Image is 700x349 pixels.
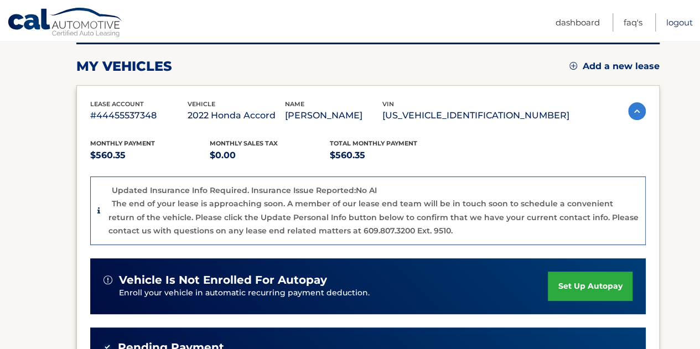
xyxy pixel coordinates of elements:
[103,275,112,284] img: alert-white.svg
[330,148,450,163] p: $560.35
[119,287,548,299] p: Enroll your vehicle in automatic recurring payment deduction.
[188,108,285,123] p: 2022 Honda Accord
[108,199,639,236] p: The end of your lease is approaching soon. A member of our lease end team will be in touch soon t...
[624,13,642,32] a: FAQ's
[90,139,155,147] span: Monthly Payment
[188,100,215,108] span: vehicle
[119,273,327,287] span: vehicle is not enrolled for autopay
[556,13,600,32] a: Dashboard
[285,108,382,123] p: [PERSON_NAME]
[90,148,210,163] p: $560.35
[285,100,304,108] span: name
[90,100,144,108] span: lease account
[76,58,172,75] h2: my vehicles
[382,100,394,108] span: vin
[569,61,660,72] a: Add a new lease
[382,108,569,123] p: [US_VEHICLE_IDENTIFICATION_NUMBER]
[210,148,330,163] p: $0.00
[330,139,417,147] span: Total Monthly Payment
[569,62,577,70] img: add.svg
[7,7,123,39] a: Cal Automotive
[548,272,632,301] a: set up autopay
[628,102,646,120] img: accordion-active.svg
[112,185,377,195] p: Updated Insurance Info Required. Insurance Issue Reported:No AI
[210,139,278,147] span: Monthly sales Tax
[90,108,188,123] p: #44455537348
[666,13,693,32] a: Logout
